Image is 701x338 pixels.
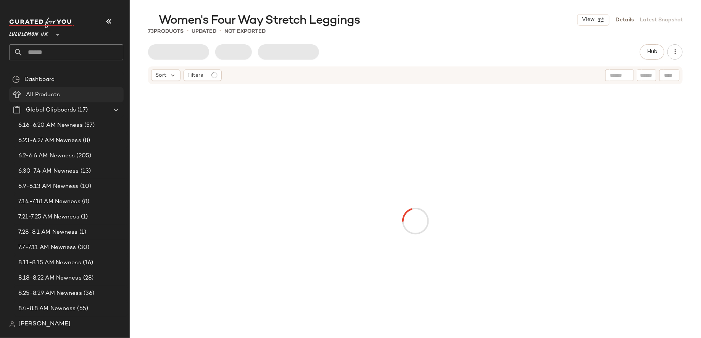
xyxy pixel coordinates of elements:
button: Hub [640,44,664,60]
div: Products [148,27,184,36]
span: Lululemon UK [9,26,48,40]
span: 6.2-6.6 AM Newness [18,152,75,160]
span: (55) [76,304,89,313]
span: (17) [76,106,88,115]
img: svg%3e [12,76,20,83]
span: (1) [78,228,86,237]
span: (36) [82,289,95,298]
img: svg%3e [9,321,15,327]
span: (10) [79,182,92,191]
span: (205) [75,152,92,160]
span: (8) [81,136,90,145]
span: Dashboard [24,75,55,84]
span: Global Clipboards [26,106,76,115]
span: 8.4-8.8 AM Newness [18,304,76,313]
span: 7.21-7.25 AM Newness [18,213,79,222]
span: 6.23-6.27 AM Newness [18,136,81,145]
span: 7.14-7.18 AM Newness [18,197,81,206]
span: Filters [188,71,203,79]
span: (8) [81,197,89,206]
span: 6.16-6.20 AM Newness [18,121,83,130]
span: (57) [83,121,95,130]
span: (1) [79,213,88,222]
span: All Products [26,91,60,99]
a: Details [616,16,634,24]
img: cfy_white_logo.C9jOOHJF.svg [9,18,74,28]
span: • [187,27,189,36]
span: Women's Four Way Stretch Leggings [159,13,360,28]
span: [PERSON_NAME] [18,320,71,329]
span: 7.7-7.11 AM Newness [18,243,76,252]
span: 7.28-8.1 AM Newness [18,228,78,237]
span: (16) [81,259,93,267]
span: 8.18-8.22 AM Newness [18,274,82,283]
span: 8.11-8.15 AM Newness [18,259,81,267]
span: 6.30-7.4 AM Newness [18,167,79,176]
span: 8.25-8.29 AM Newness [18,289,82,298]
button: View [577,14,609,26]
p: updated [192,27,216,36]
span: (28) [82,274,94,283]
span: (30) [76,243,90,252]
p: Not Exported [224,27,266,36]
span: Hub [647,49,657,55]
span: (13) [79,167,91,176]
span: View [582,17,595,23]
span: • [219,27,221,36]
span: Sort [155,71,166,79]
span: 6.9-6.13 AM Newness [18,182,79,191]
span: 73 [148,29,154,34]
